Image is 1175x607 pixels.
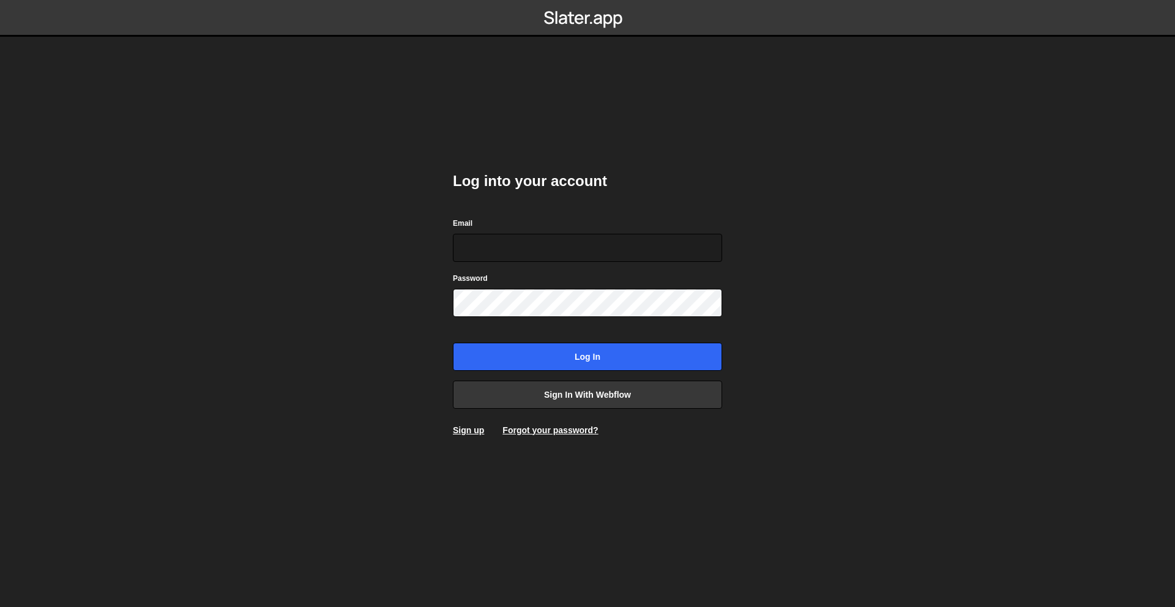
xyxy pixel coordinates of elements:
[453,217,472,229] label: Email
[453,171,722,191] h2: Log into your account
[453,381,722,409] a: Sign in with Webflow
[453,425,484,435] a: Sign up
[502,425,598,435] a: Forgot your password?
[453,272,488,285] label: Password
[453,343,722,371] input: Log in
